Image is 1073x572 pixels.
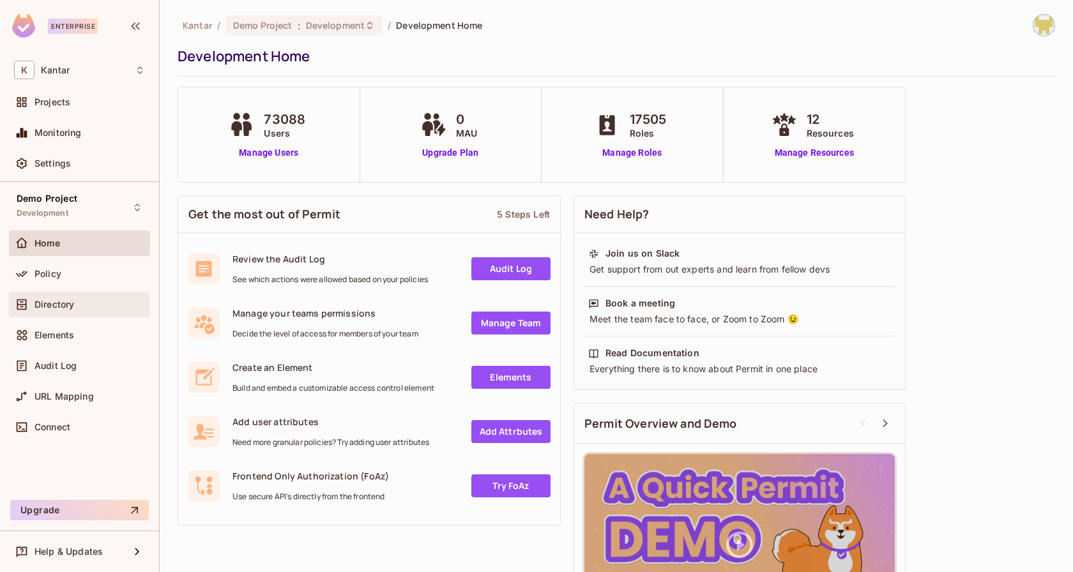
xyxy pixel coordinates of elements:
[232,253,428,265] span: Review the Audit Log
[34,269,61,279] span: Policy
[588,313,891,326] div: Meet the team face to face, or Zoom to Zoom 😉
[217,19,220,31] li: /
[605,247,680,260] div: Join us on Slack
[232,383,434,393] span: Build and embed a customizable access control element
[34,238,61,248] span: Home
[264,110,305,129] span: 73088
[605,297,675,310] div: Book a meeting
[232,361,434,373] span: Create an Element
[17,208,68,218] span: Development
[630,110,667,129] span: 17505
[232,470,389,482] span: Frontend Only Authorization (FoAz)
[418,146,483,160] a: Upgrade Plan
[34,422,70,432] span: Connect
[306,19,365,31] span: Development
[34,361,77,371] span: Audit Log
[34,299,74,310] span: Directory
[605,347,699,359] div: Read Documentation
[14,61,34,79] span: K
[588,363,891,375] div: Everything there is to know about Permit in one place
[34,97,70,107] span: Projects
[1033,15,1054,36] img: Girishankar.VP@kantar.com
[497,208,550,220] div: 5 Steps Left
[232,329,418,339] span: Decide the level of access for members of your team
[807,110,854,129] span: 12
[178,47,1049,66] div: Development Home
[232,416,429,428] span: Add user attributes
[264,126,305,140] span: Users
[471,257,551,280] a: Audit Log
[34,546,103,557] span: Help & Updates
[584,416,737,432] span: Permit Overview and Demo
[233,19,293,31] span: Demo Project
[10,500,149,520] button: Upgrade
[41,65,70,75] span: Workspace: Kantar
[630,126,667,140] span: Roles
[297,20,301,31] span: :
[34,391,94,402] span: URL Mapping
[34,158,71,169] span: Settings
[34,128,82,138] span: Monitoring
[232,492,389,502] span: Use secure API's directly from the frontend
[471,474,551,497] a: Try FoAz
[807,126,854,140] span: Resources
[232,437,429,448] span: Need more granular policies? Try adding user attributes
[584,206,650,222] span: Need Help?
[388,19,391,31] li: /
[471,420,551,443] a: Add Attrbutes
[232,307,418,319] span: Manage your teams permissions
[48,19,98,34] div: Enterprise
[225,146,312,160] a: Manage Users
[591,146,673,160] a: Manage Roles
[17,193,77,204] span: Demo Project
[183,19,212,31] span: the active workspace
[12,14,35,38] img: SReyMgAAAABJRU5ErkJggg==
[34,330,74,340] span: Elements
[456,126,477,140] span: MAU
[232,275,428,285] span: See which actions were allowed based on your policies
[768,146,860,160] a: Manage Resources
[588,263,891,276] div: Get support from out experts and learn from fellow devs
[471,366,551,389] a: Elements
[456,110,477,129] span: 0
[471,312,551,335] a: Manage Team
[396,19,482,31] span: Development Home
[188,206,340,222] span: Get the most out of Permit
